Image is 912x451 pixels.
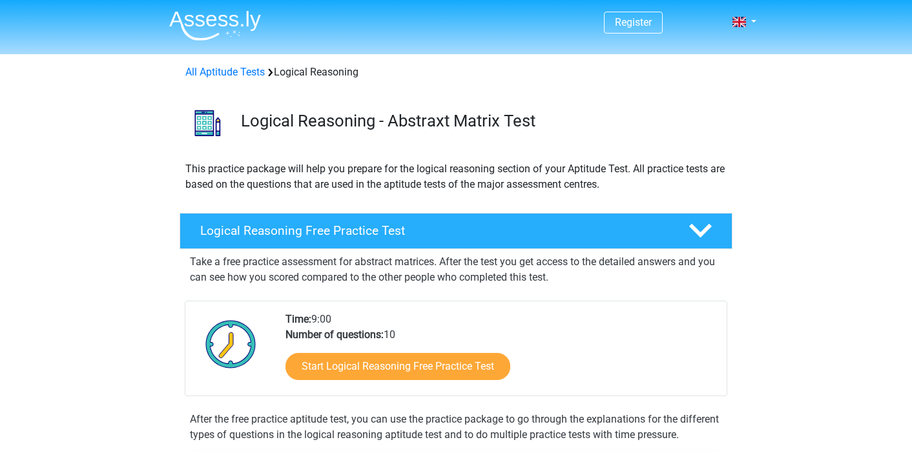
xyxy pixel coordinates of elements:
[180,65,732,80] div: Logical Reasoning
[169,10,261,41] img: Assessly
[241,111,722,131] h3: Logical Reasoning - Abstraxt Matrix Test
[185,66,265,78] a: All Aptitude Tests
[185,412,727,443] div: After the free practice aptitude test, you can use the practice package to go through the explana...
[190,254,722,285] p: Take a free practice assessment for abstract matrices. After the test you get access to the detai...
[285,313,311,325] b: Time:
[285,328,384,341] b: Number of questions:
[174,213,738,249] a: Logical Reasoning Free Practice Test
[276,312,726,396] div: 9:00 10
[200,223,668,238] h4: Logical Reasoning Free Practice Test
[615,16,652,28] a: Register
[198,312,264,376] img: Clock
[185,161,727,192] p: This practice package will help you prepare for the logical reasoning section of your Aptitude Te...
[285,353,510,380] a: Start Logical Reasoning Free Practice Test
[180,95,235,150] img: logical reasoning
